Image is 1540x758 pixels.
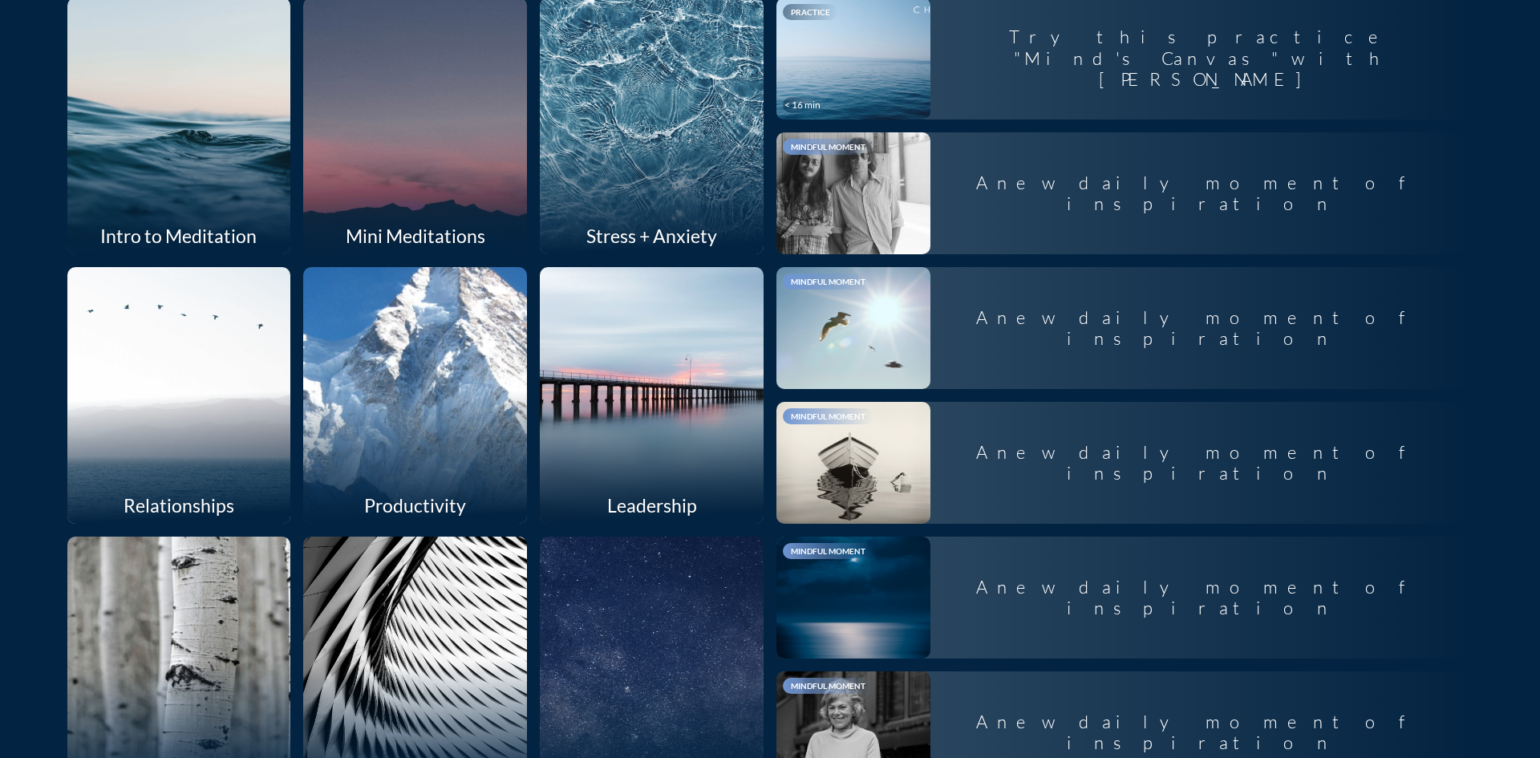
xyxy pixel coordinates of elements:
[791,411,865,421] span: Mindful Moment
[791,681,865,691] span: Mindful Moment
[930,564,1473,632] div: A new daily moment of inspiration
[791,277,865,286] span: Mindful Moment
[303,217,527,254] div: Mini Meditations
[930,160,1473,228] div: A new daily moment of inspiration
[540,487,764,524] div: Leadership
[791,142,865,152] span: Mindful Moment
[67,487,291,524] div: Relationships
[930,14,1473,103] div: Try this practice "Mind's Canvas" with [PERSON_NAME]
[540,217,764,254] div: Stress + Anxiety
[791,546,865,556] span: Mindful Moment
[791,7,830,17] span: Practice
[930,294,1473,363] div: A new daily moment of inspiration
[303,487,527,524] div: Productivity
[67,217,291,254] div: Intro to Meditation
[930,429,1473,497] div: A new daily moment of inspiration
[784,99,821,111] div: < 16 min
